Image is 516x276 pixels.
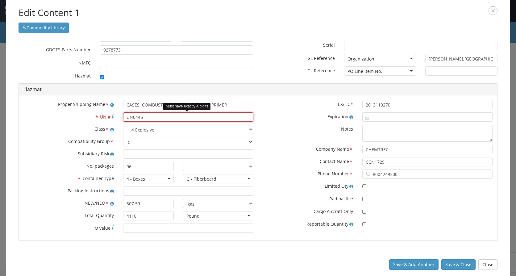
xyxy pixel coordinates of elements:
label: EX/HC# [258,100,358,107]
span: Total Value [64,34,87,40]
label: Contact Name [258,157,358,165]
label: Packing Instructions [19,186,119,194]
span: Total Quantity [85,212,114,218]
span: GDOTS Parts Number [46,47,91,52]
label: Company Name [258,145,358,153]
div: 4 - Boxes [127,176,145,182]
span: UN # [100,114,110,120]
div: Organization [347,56,374,62]
div: G - Fiberboard [186,176,216,182]
span: GL Reference [307,55,335,61]
div: Must have exactly 4 digits [163,103,210,110]
span: NMFC [78,60,91,66]
span: Serial [323,42,335,48]
label: NEW/NEQ [19,199,119,207]
label: No. packages [19,162,119,169]
label: Reportable Quantity [258,220,358,227]
label: Phone Number [258,169,358,178]
span: Q value [95,225,110,231]
label: Limited Qty [258,182,358,189]
label: Class [19,125,119,133]
a: Hazmat [23,86,42,93]
label: Subsidiary Risk [19,149,119,157]
label: Radioactive [258,194,358,202]
div: Pound [186,213,200,219]
label: Notes [258,125,358,132]
label: Proper Shipping Name [19,100,119,108]
button: Save & Close [441,259,476,270]
button: Close [478,259,497,270]
button: Commodity library [19,23,69,33]
button: Save & Add Another [389,259,439,270]
label: Expiration [258,112,358,120]
label: Compatibility Group [19,137,119,145]
div: PO Line Item No. [347,68,382,74]
h2: Edit Content 1 [19,6,497,19]
label: Cargo Aircraft Only [258,207,358,215]
span: Hazmat [75,73,91,79]
span: Container Type [82,176,114,182]
span: GL Reference [307,68,335,73]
